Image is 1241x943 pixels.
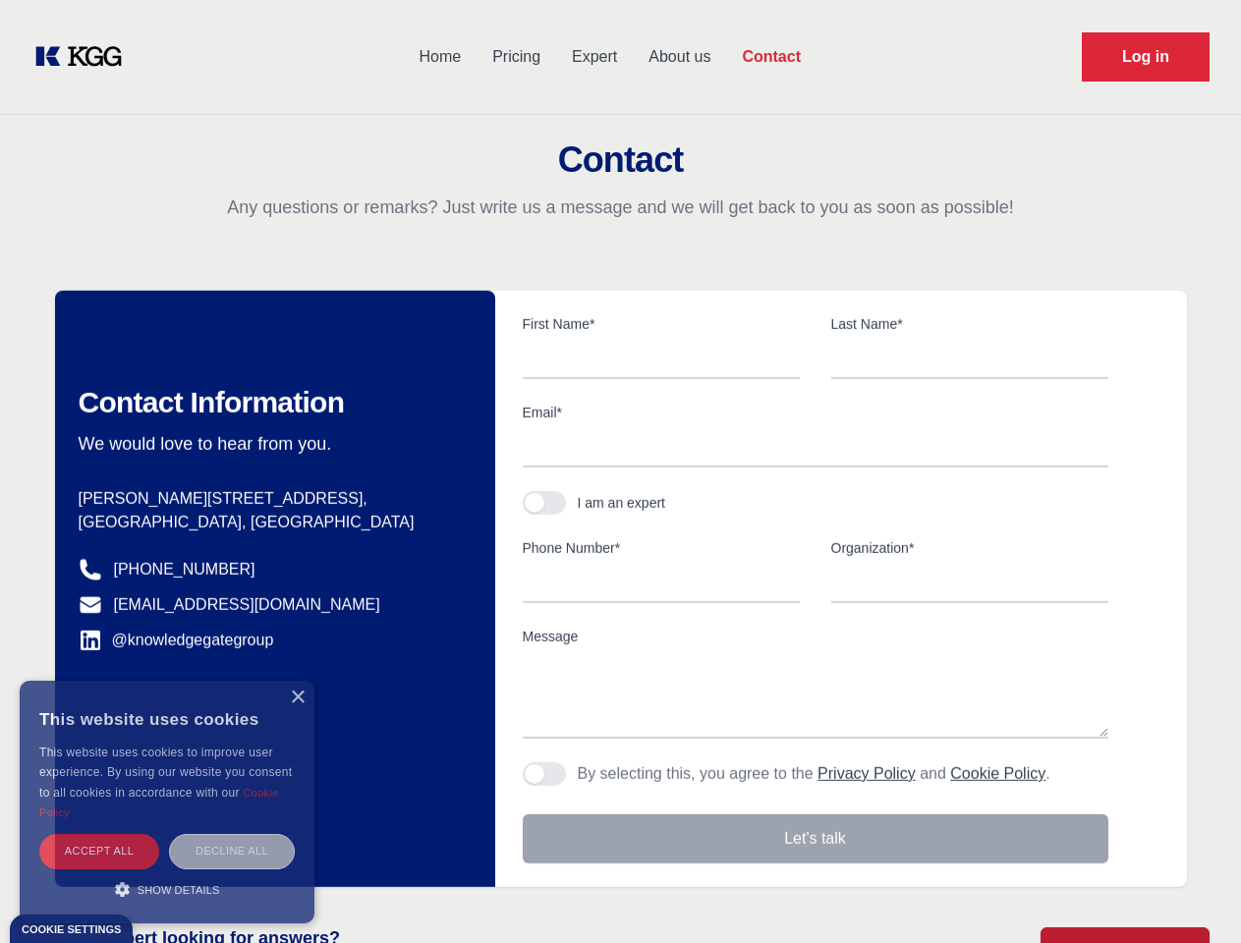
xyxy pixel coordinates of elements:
[24,195,1217,219] p: Any questions or remarks? Just write us a message and we will get back to you as soon as possible!
[1143,849,1241,943] iframe: Chat Widget
[578,762,1050,786] p: By selecting this, you agree to the and .
[31,41,138,73] a: KOL Knowledge Platform: Talk to Key External Experts (KEE)
[114,558,255,582] a: [PHONE_NUMBER]
[39,695,295,743] div: This website uses cookies
[22,924,121,935] div: Cookie settings
[831,314,1108,334] label: Last Name*
[477,31,556,83] a: Pricing
[79,629,274,652] a: @knowledgegategroup
[523,814,1108,863] button: Let's talk
[169,834,295,868] div: Decline all
[403,31,477,83] a: Home
[290,691,305,705] div: Close
[523,403,1108,422] label: Email*
[24,140,1217,180] h2: Contact
[831,538,1108,558] label: Organization*
[138,884,220,896] span: Show details
[79,511,464,534] p: [GEOGRAPHIC_DATA], [GEOGRAPHIC_DATA]
[633,31,726,83] a: About us
[79,432,464,456] p: We would love to hear from you.
[578,493,666,513] div: I am an expert
[79,487,464,511] p: [PERSON_NAME][STREET_ADDRESS],
[523,538,800,558] label: Phone Number*
[818,765,916,782] a: Privacy Policy
[39,746,292,800] span: This website uses cookies to improve user experience. By using our website you consent to all coo...
[523,314,800,334] label: First Name*
[523,627,1108,646] label: Message
[950,765,1045,782] a: Cookie Policy
[1082,32,1210,82] a: Request Demo
[114,593,380,617] a: [EMAIL_ADDRESS][DOMAIN_NAME]
[556,31,633,83] a: Expert
[39,834,159,868] div: Accept all
[79,385,464,420] h2: Contact Information
[39,787,279,818] a: Cookie Policy
[726,31,817,83] a: Contact
[39,879,295,899] div: Show details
